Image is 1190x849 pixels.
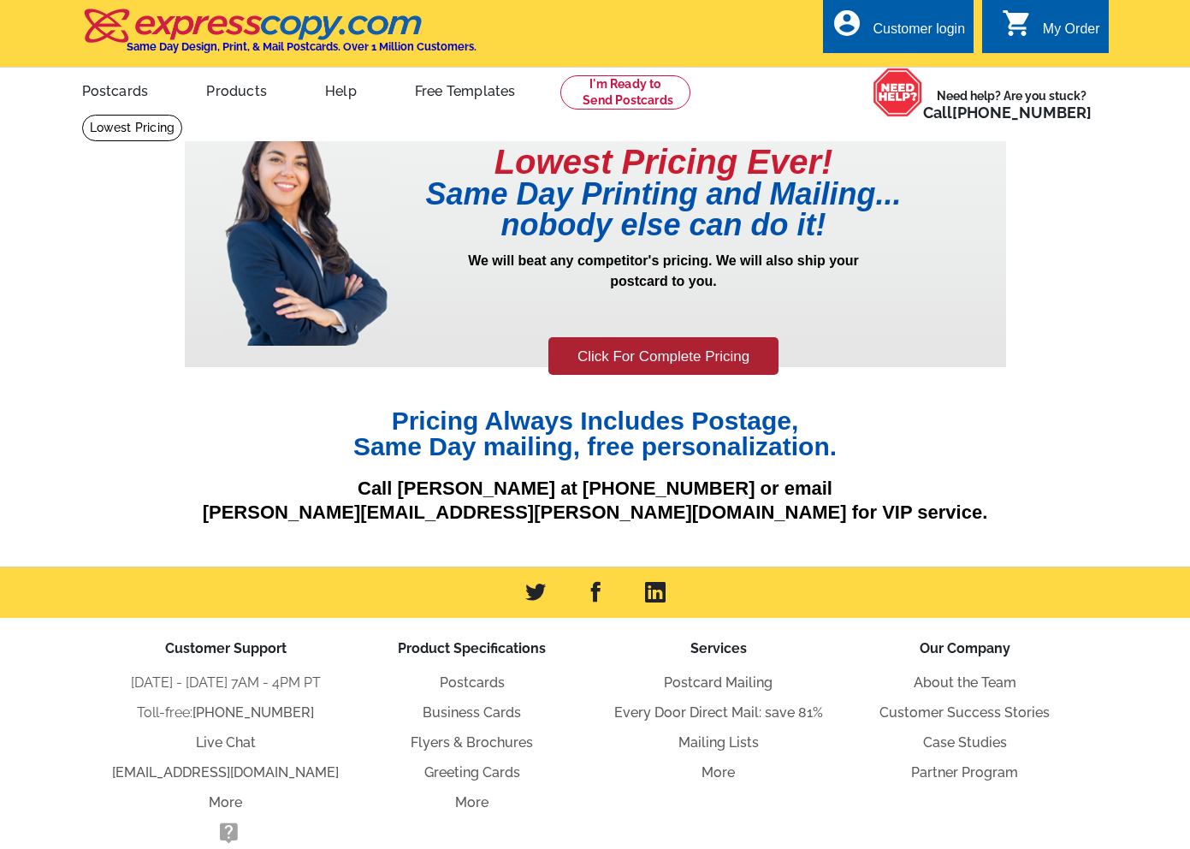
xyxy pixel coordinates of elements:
[702,764,735,781] a: More
[185,477,1006,525] p: Call [PERSON_NAME] at [PHONE_NUMBER] or email [PERSON_NAME][EMAIL_ADDRESS][PERSON_NAME][DOMAIN_NA...
[952,104,1092,122] a: [PHONE_NUMBER]
[103,673,349,693] li: [DATE] - [DATE] 7AM - 4PM PT
[223,114,389,346] img: prepricing-girl.png
[196,734,256,751] a: Live Chat
[390,179,938,240] h1: Same Day Printing and Mailing... nobody else can do it!
[678,734,759,751] a: Mailing Lists
[614,704,823,721] a: Every Door Direct Mail: save 81%
[914,674,1016,691] a: About the Team
[548,337,779,376] a: Click For Complete Pricing
[664,674,773,691] a: Postcard Mailing
[103,703,349,723] li: Toll-free:
[411,734,533,751] a: Flyers & Brochures
[185,408,1006,460] h1: Pricing Always Includes Postage, Same Day mailing, free personalization.
[455,794,488,810] a: More
[923,104,1092,122] span: Call
[179,69,294,110] a: Products
[112,764,339,781] a: [EMAIL_ADDRESS][DOMAIN_NAME]
[298,69,384,110] a: Help
[873,68,923,117] img: help
[423,704,521,721] a: Business Cards
[832,8,862,39] i: account_circle
[690,640,747,656] span: Services
[390,145,938,179] h1: Lowest Pricing Ever!
[920,640,1010,656] span: Our Company
[832,19,965,40] a: account_circle Customer login
[923,87,1100,122] span: Need help? Are you stuck?
[424,764,520,781] a: Greeting Cards
[1002,19,1100,40] a: shopping_cart My Order
[209,794,242,810] a: More
[390,251,938,335] p: We will beat any competitor's pricing. We will also ship your postcard to you.
[192,704,314,721] a: [PHONE_NUMBER]
[127,40,477,53] h4: Same Day Design, Print, & Mail Postcards. Over 1 Million Customers.
[398,640,546,656] span: Product Specifications
[1043,21,1100,45] div: My Order
[1002,8,1033,39] i: shopping_cart
[911,764,1018,781] a: Partner Program
[388,69,543,110] a: Free Templates
[873,21,965,45] div: Customer login
[440,674,505,691] a: Postcards
[879,704,1050,721] a: Customer Success Stories
[165,640,287,656] span: Customer Support
[923,734,1007,751] a: Case Studies
[82,21,477,53] a: Same Day Design, Print, & Mail Postcards. Over 1 Million Customers.
[55,69,176,110] a: Postcards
